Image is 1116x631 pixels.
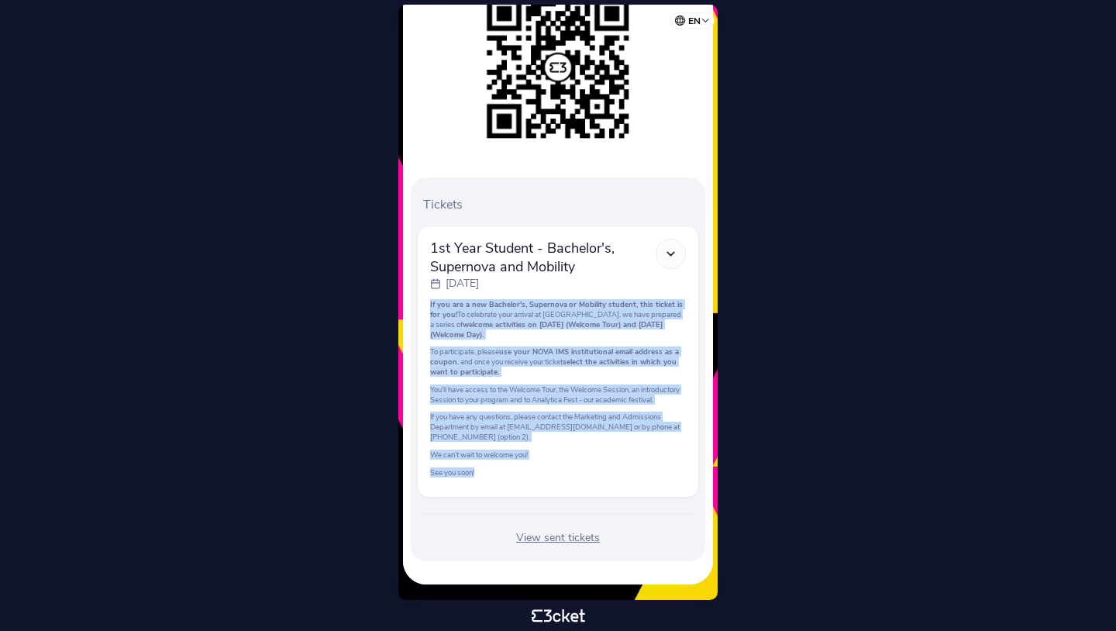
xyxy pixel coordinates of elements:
p: We can’t wait to welcome you! [430,450,686,460]
p: Tickets [423,196,699,213]
strong: If you are a new Bachelor's, Supernova [430,299,567,309]
strong: use your NOVA IMS institutional email address as a coupon [430,347,679,367]
p: To participate, please , and once you receive your ticket [430,347,686,377]
strong: or Mobility student, this ticket is for you! [430,299,683,319]
p: You’ll have access to the Welcome Tour, the Welcome Session, an introductory Session to your prog... [430,384,686,405]
span: 1st Year Student - Bachelor's, Supernova and Mobility [430,239,656,276]
p: [DATE] [446,276,479,291]
div: View sent tickets [417,530,699,546]
p: See you soon! [430,467,686,478]
p: If you have any questions, please contact the Marketing and Admissions Department by email at [EM... [430,412,686,442]
strong: select the activities in which you want to participate. [430,357,677,377]
p: To celebrate your arrival at [GEOGRAPHIC_DATA], we have prepared a series of [430,299,686,340]
strong: welcome activities on [DATE] (Welcome Tour) and [DATE] (Welcome Day). [430,319,663,340]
